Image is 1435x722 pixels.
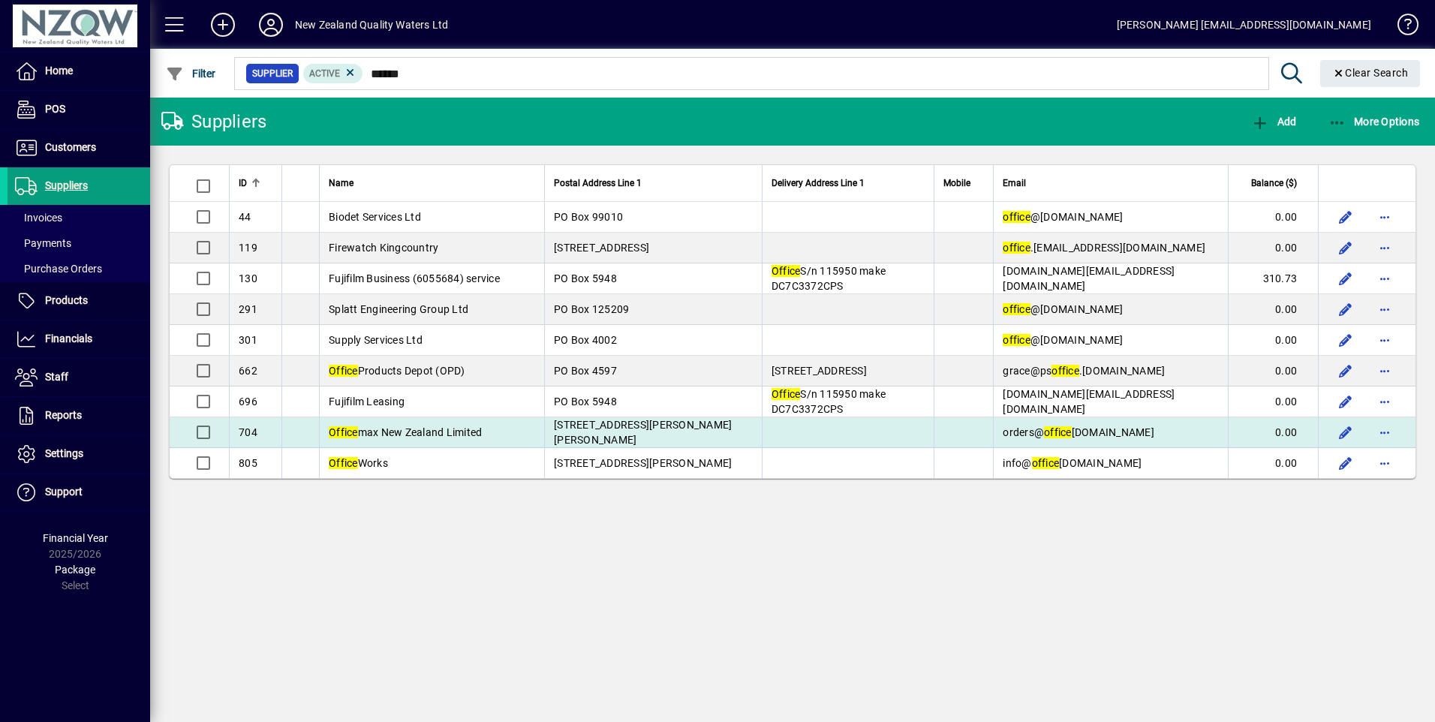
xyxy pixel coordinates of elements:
div: Email [1003,175,1219,191]
td: 0.00 [1228,417,1318,448]
span: Financial Year [43,532,108,544]
em: office [1032,457,1060,469]
button: Edit [1334,236,1358,260]
td: 0.00 [1228,448,1318,478]
span: Settings [45,447,83,459]
span: Works [329,457,388,469]
span: Payments [15,237,71,249]
span: PO Box 5948 [554,272,617,284]
span: Home [45,65,73,77]
button: Edit [1334,266,1358,290]
em: Office [772,388,801,400]
span: Delivery Address Line 1 [772,175,865,191]
a: Customers [8,129,150,167]
a: Home [8,53,150,90]
span: [STREET_ADDRESS][PERSON_NAME][PERSON_NAME] [554,419,732,446]
span: 119 [239,242,257,254]
span: Package [55,564,95,576]
span: PO Box 5948 [554,396,617,408]
span: Invoices [15,212,62,224]
em: Office [329,457,358,469]
span: [STREET_ADDRESS] [554,242,649,254]
span: Suppliers [45,179,88,191]
span: PO Box 4597 [554,365,617,377]
span: 130 [239,272,257,284]
span: Supply Services Ltd [329,334,423,346]
span: @[DOMAIN_NAME] [1003,303,1123,315]
span: Firewatch Kingcountry [329,242,438,254]
span: Email [1003,175,1026,191]
span: Support [45,486,83,498]
em: office [1051,365,1079,377]
td: 0.00 [1228,356,1318,387]
span: Mobile [943,175,970,191]
button: Edit [1334,205,1358,229]
a: Payments [8,230,150,256]
button: Edit [1334,359,1358,383]
span: Staff [45,371,68,383]
span: Fujifilm Leasing [329,396,405,408]
span: PO Box 125209 [554,303,629,315]
td: 0.00 [1228,294,1318,325]
span: Clear Search [1332,67,1409,79]
td: 0.00 [1228,387,1318,417]
td: 0.00 [1228,202,1318,233]
button: More options [1373,205,1397,229]
button: Edit [1334,328,1358,352]
button: Add [199,11,247,38]
div: Mobile [943,175,984,191]
span: @[DOMAIN_NAME] [1003,334,1123,346]
span: 696 [239,396,257,408]
button: Filter [162,60,220,87]
div: [PERSON_NAME] [EMAIL_ADDRESS][DOMAIN_NAME] [1117,13,1371,37]
span: Supplier [252,66,293,81]
td: 0.00 [1228,325,1318,356]
span: 301 [239,334,257,346]
span: S/n 115950 make DC7C3372CPS [772,265,886,292]
em: office [1003,334,1030,346]
span: ID [239,175,247,191]
span: max New Zealand Limited [329,426,482,438]
span: [DOMAIN_NAME][EMAIL_ADDRESS][DOMAIN_NAME] [1003,388,1175,415]
em: office [1003,242,1030,254]
button: Add [1247,108,1300,135]
a: Knowledge Base [1386,3,1416,52]
span: @[DOMAIN_NAME] [1003,211,1123,223]
button: More options [1373,420,1397,444]
button: More options [1373,297,1397,321]
span: S/n 115950 make DC7C3372CPS [772,388,886,415]
span: Postal Address Line 1 [554,175,642,191]
div: ID [239,175,272,191]
button: Edit [1334,420,1358,444]
button: More options [1373,359,1397,383]
span: Products Depot (OPD) [329,365,465,377]
span: 44 [239,211,251,223]
span: 704 [239,426,257,438]
span: 291 [239,303,257,315]
span: More Options [1328,116,1420,128]
span: Financials [45,332,92,344]
button: More options [1373,266,1397,290]
a: Financials [8,320,150,358]
td: 0.00 [1228,233,1318,263]
span: Name [329,175,353,191]
em: Office [329,365,358,377]
span: POS [45,103,65,115]
span: Customers [45,141,96,153]
em: office [1044,426,1072,438]
span: Products [45,294,88,306]
button: More options [1373,390,1397,414]
span: [DOMAIN_NAME][EMAIL_ADDRESS][DOMAIN_NAME] [1003,265,1175,292]
span: Reports [45,409,82,421]
div: Suppliers [161,110,266,134]
span: info@ [DOMAIN_NAME] [1003,457,1142,469]
a: Reports [8,397,150,435]
span: Filter [166,68,216,80]
em: office [1003,211,1030,223]
em: Office [329,426,358,438]
button: More options [1373,328,1397,352]
a: Products [8,282,150,320]
button: More Options [1325,108,1424,135]
button: Edit [1334,297,1358,321]
span: 805 [239,457,257,469]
